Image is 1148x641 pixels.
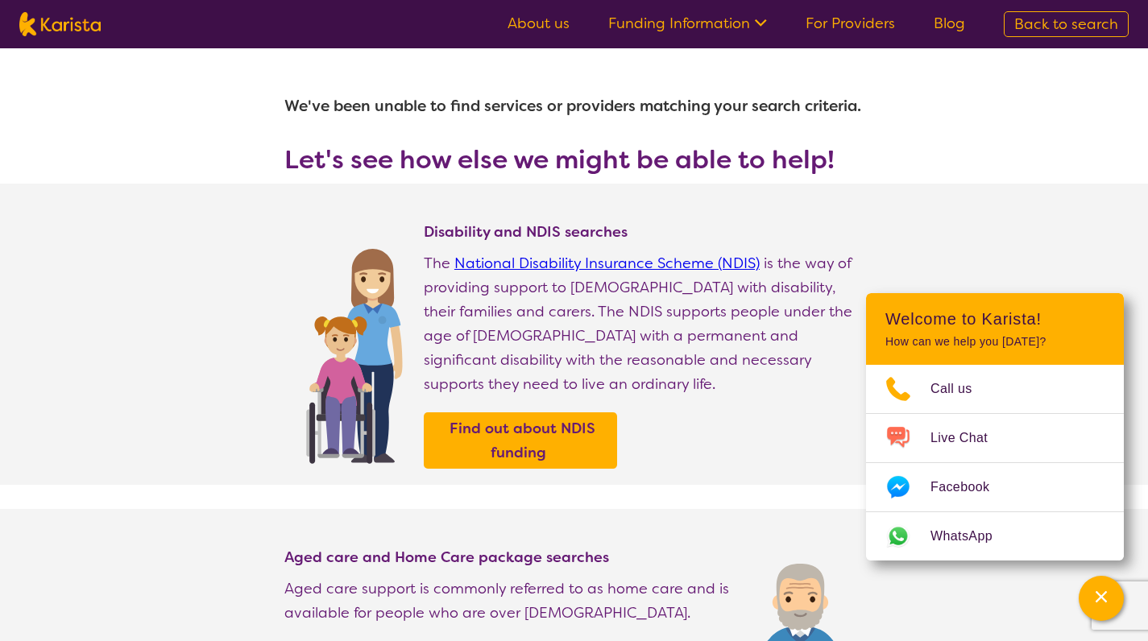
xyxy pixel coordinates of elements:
[424,222,864,242] h4: Disability and NDIS searches
[930,377,992,401] span: Call us
[19,12,101,36] img: Karista logo
[1079,576,1124,621] button: Channel Menu
[885,309,1104,329] h2: Welcome to Karista!
[806,14,895,33] a: For Providers
[934,14,965,33] a: Blog
[508,14,570,33] a: About us
[885,335,1104,349] p: How can we help you [DATE]?
[450,419,595,462] b: Find out about NDIS funding
[930,426,1007,450] span: Live Chat
[608,14,767,33] a: Funding Information
[930,475,1009,499] span: Facebook
[424,251,864,396] p: The is the way of providing support to [DEMOGRAPHIC_DATA] with disability, their families and car...
[284,577,736,625] p: Aged care support is commonly referred to as home care and is available for people who are over [...
[1004,11,1129,37] a: Back to search
[454,254,760,273] a: National Disability Insurance Scheme (NDIS)
[930,524,1012,548] span: WhatsApp
[866,293,1124,560] div: Channel Menu
[300,238,408,464] img: Find NDIS and Disability services and providers
[866,365,1124,560] ul: Choose channel
[284,145,864,174] h3: Let's see how else we might be able to help!
[1014,14,1118,34] span: Back to search
[284,87,864,126] h1: We've been unable to find services or providers matching your search criteria.
[866,512,1124,560] a: Web link opens in a new tab.
[284,548,736,567] h4: Aged care and Home Care package searches
[428,416,613,465] a: Find out about NDIS funding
